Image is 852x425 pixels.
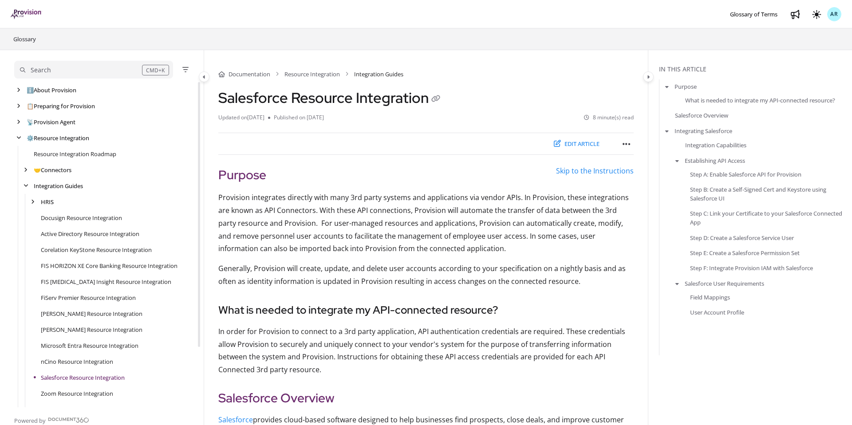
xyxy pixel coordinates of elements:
[673,155,681,165] button: arrow
[14,416,46,425] span: Powered by
[218,70,225,79] a: Home
[34,166,41,174] span: 🤝
[27,118,75,126] a: Provision Agent
[218,325,634,376] p: In order for Provision to connect to a 3rd party application, API authentication credentials are ...
[41,261,177,270] a: FIS HORIZON XE Core Banking Resource Integration
[41,341,138,350] a: Microsoft Entra Resource Integration
[663,82,671,91] button: arrow
[788,7,802,21] a: Whats new
[34,181,83,190] a: Integration Guides
[218,191,634,255] p: Provision integrates directly with many 3rd party systems and applications via vendor APIs. In Pr...
[830,10,838,19] span: AR
[14,118,23,126] div: arrow
[41,197,54,206] a: HRIS
[142,65,169,75] div: CMD+K
[218,114,268,122] li: Updated on [DATE]
[218,389,634,407] h2: Salesforce Overview
[11,9,42,19] img: brand logo
[685,279,764,288] a: Salesforce User Requirements
[643,71,654,82] button: Category toggle
[659,64,848,74] div: In this article
[27,134,34,142] span: ⚙️
[218,262,634,288] p: Generally, Provision will create, update, and delete user accounts according to your specificatio...
[27,86,76,94] a: About Provision
[14,134,23,142] div: arrow
[673,279,681,288] button: arrow
[14,86,23,94] div: arrow
[218,89,443,106] h1: Salesforce Resource Integration
[48,417,89,423] img: Document360
[41,373,125,382] a: Salesforce Resource Integration
[218,302,634,318] h3: What is needed to integrate my API-connected resource?
[690,185,848,203] a: Step B: Create a Self-Signed Cert and Keystore using Salesforce UI
[11,9,42,20] a: Project logo
[218,415,253,425] a: Salesforce
[27,102,34,110] span: 📋
[354,70,403,79] span: Integration Guides
[685,156,745,165] a: Establishing API Access
[827,7,841,21] button: AR
[41,309,142,318] a: Jack Henry SilverLake Resource Integration
[14,414,89,425] a: Powered by Document360 - opens in a new tab
[41,325,142,334] a: Jack Henry Symitar Resource Integration
[27,118,34,126] span: 📡
[690,308,744,317] a: User Account Profile
[199,71,209,82] button: Category toggle
[675,111,728,120] a: Salesforce Overview
[690,248,800,257] a: Step E: Create a Salesforce Permission Set
[14,61,173,79] button: Search
[41,229,139,238] a: Active Directory Resource Integration
[34,165,71,174] a: Connectors
[180,64,191,75] button: Filter
[690,170,801,179] a: Step A: Enable Salesforce API for Provision
[556,166,634,176] a: Skip to the Instructions
[619,137,634,151] button: Article more options
[41,293,136,302] a: FiServ Premier Resource Integration
[34,150,116,158] a: Resource Integration Roadmap
[663,126,671,136] button: arrow
[690,264,813,272] a: Step F: Integrate Provision IAM with Salesforce
[31,65,51,75] div: Search
[690,233,794,242] a: Step D: Create a Salesforce Service User
[27,102,95,110] a: Preparing for Provision
[27,86,34,94] span: ℹ️
[218,165,634,184] h2: Purpose
[690,293,730,302] a: Field Mappings
[28,198,37,206] div: arrow
[41,213,122,222] a: Docusign Resource Integration
[14,102,23,110] div: arrow
[41,389,113,398] a: Zoom Resource Integration
[429,92,443,106] button: Copy link of Salesforce Resource Integration
[584,114,634,122] li: 8 minute(s) read
[41,405,136,414] a: System Export Resource Integration
[548,137,605,151] button: Edit article
[41,277,171,286] a: FIS IBS Insight Resource Integration
[41,357,113,366] a: nCino Resource Integration
[12,34,37,44] a: Glossary
[21,166,30,174] div: arrow
[27,134,89,142] a: Resource Integration
[674,126,732,135] a: Integrating Salesforce
[685,140,746,149] a: Integration Capabilities
[284,70,340,79] a: Resource Integration
[730,10,777,18] span: Glossary of Terms
[41,245,152,254] a: Corelation KeyStone Resource Integration
[674,82,697,91] a: Purpose
[685,96,835,105] a: What is needed to integrate my API-connected resource?
[268,114,324,122] li: Published on [DATE]
[21,182,30,190] div: arrow
[809,7,824,21] button: Theme options
[690,209,848,227] a: Step C: Link your Certificate to your Salesforce Connected App
[229,70,270,79] a: Documentation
